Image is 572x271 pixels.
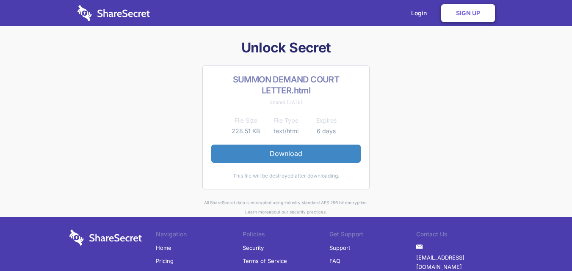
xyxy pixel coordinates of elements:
div: Shared [DATE] [211,98,361,107]
td: 6 days [306,126,346,136]
th: File Size [226,115,266,126]
a: Learn more [245,209,269,214]
a: Home [156,241,171,254]
a: Pricing [156,255,174,267]
div: This file will be destroyed after downloading. [211,171,361,181]
li: Policies [243,230,329,241]
li: Navigation [156,230,243,241]
a: Terms of Service [243,255,287,267]
th: File Type [266,115,306,126]
h2: SUMMON DEMAND COURT LETTER.html [211,74,361,96]
img: logo-wordmark-white-trans-d4663122ce5f474addd5e946df7df03e33cb6a1c49d2221995e7729f52c070b2.svg [77,5,150,21]
a: Security [243,241,264,254]
a: FAQ [329,255,340,267]
a: Sign Up [441,4,495,22]
a: Support [329,241,350,254]
td: 228.51 KB [226,126,266,136]
h1: Unlock Secret [66,39,506,57]
li: Get Support [329,230,416,241]
a: Download [211,145,361,162]
img: logo-wordmark-white-trans-d4663122ce5f474addd5e946df7df03e33cb6a1c49d2221995e7729f52c070b2.svg [69,230,142,246]
th: Expires [306,115,346,126]
div: All ShareSecret data is encrypted using industry standard AES 256 bit encryption. about our secur... [66,198,506,217]
li: Contact Us [416,230,503,241]
td: text/html [266,126,306,136]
